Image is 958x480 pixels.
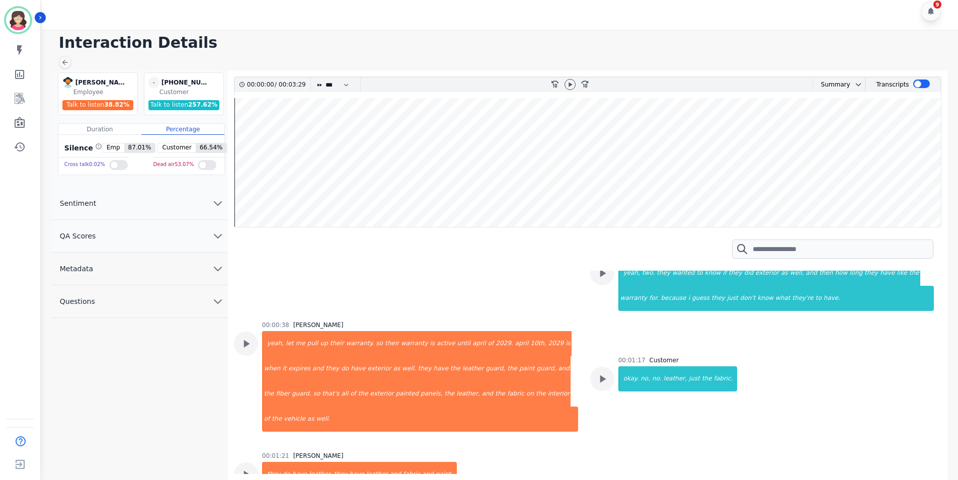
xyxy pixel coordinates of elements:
[429,331,436,356] div: is
[420,381,443,407] div: panels,
[369,381,395,407] div: exterior
[263,331,285,356] div: yeah,
[212,197,224,209] svg: chevron down
[688,366,701,391] div: just
[728,261,743,286] div: they
[536,356,557,381] div: guard,
[59,34,948,52] h1: Interaction Details
[247,77,308,92] div: /
[756,286,774,311] div: know
[547,381,571,407] div: interior
[159,88,221,96] div: Customer
[813,77,850,92] div: Summary
[52,253,228,285] button: Metadata chevron down
[823,286,934,311] div: have.
[52,296,103,306] span: Questions
[6,8,30,32] img: Bordered avatar
[52,231,104,241] span: QA Scores
[350,356,366,381] div: have
[876,77,909,92] div: Transcripts
[754,261,780,286] div: exterior
[660,286,687,311] div: because
[340,356,350,381] div: do
[651,366,663,391] div: no.
[691,286,710,311] div: guess
[436,331,456,356] div: active
[525,381,535,407] div: on
[62,100,134,110] div: Talk to listen
[340,381,349,407] div: all
[277,77,304,92] div: 00:03:29
[58,124,141,135] div: Duration
[933,1,941,9] div: 9
[247,77,275,92] div: 00:00:00
[494,381,506,407] div: the
[148,77,159,88] span: -
[618,356,646,364] div: 00:01:17
[529,331,547,356] div: 10th,
[188,101,217,108] span: 257.62 %
[619,286,649,311] div: warranty
[271,407,283,432] div: the
[345,331,375,356] div: warranty.
[805,261,819,286] div: and
[535,381,547,407] div: the
[908,261,920,286] div: the
[743,261,755,286] div: did
[293,452,344,460] div: [PERSON_NAME]
[455,381,481,407] div: leather,
[162,77,212,88] div: [PHONE_NUMBER]
[263,356,281,381] div: when
[461,356,485,381] div: leather
[287,356,311,381] div: expires
[726,286,739,311] div: just
[349,381,357,407] div: of
[518,356,536,381] div: paint
[722,261,728,286] div: if
[481,381,495,407] div: and
[650,356,679,364] div: Customer
[73,88,135,96] div: Employee
[834,261,848,286] div: how
[713,366,737,391] div: fabric.
[103,143,124,152] span: Emp
[896,261,908,286] div: like
[433,356,449,381] div: have
[487,331,495,356] div: of
[153,157,194,172] div: Dead air 53.07 %
[863,261,879,286] div: they
[52,198,104,208] span: Sentiment
[619,261,641,286] div: yeah,
[557,356,571,381] div: and
[262,452,289,460] div: 00:01:21
[506,381,525,407] div: fabric
[275,381,291,407] div: fiber
[514,331,530,356] div: april
[312,381,322,407] div: so
[64,157,105,172] div: Cross talk 0.02 %
[293,321,344,329] div: [PERSON_NAME]
[818,261,834,286] div: then
[449,356,461,381] div: the
[506,356,518,381] div: the
[456,331,472,356] div: until
[879,261,896,286] div: have
[375,331,384,356] div: so
[311,356,325,381] div: and
[648,286,660,311] div: for.
[619,366,640,391] div: okay.
[148,100,220,110] div: Talk to listen
[671,261,695,286] div: wanted
[789,261,805,286] div: well,
[52,187,228,220] button: Sentiment chevron down
[281,356,287,381] div: it
[62,143,102,153] div: Silence
[848,261,863,286] div: long
[696,261,704,286] div: to
[141,124,224,135] div: Percentage
[815,286,823,311] div: to
[641,261,656,286] div: two.
[443,381,455,407] div: the
[392,356,401,381] div: as
[663,366,688,391] div: leather,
